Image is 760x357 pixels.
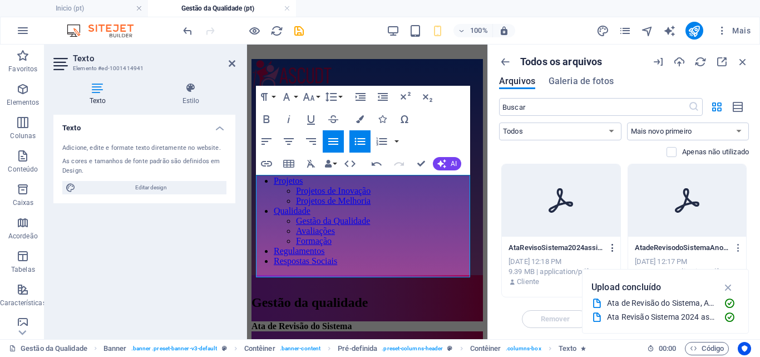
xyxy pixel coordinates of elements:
img: Editor Logo [64,24,147,37]
h4: Gestão da Qualidade (pt) [148,2,296,14]
p: Todos os arquivos [520,56,602,68]
p: Acordeão [8,232,38,241]
span: . preset-columns-header [382,342,443,355]
nav: breadcrumb [103,342,586,355]
button: Increase Indent [350,86,371,108]
div: 9.39 MB | application/pdf [509,267,614,277]
div: [DATE] 12:17 PM [635,257,740,267]
button: pages [619,24,632,37]
i: Maximizar [715,56,728,68]
i: Páginas (Ctrl+Alt+S) [619,25,631,37]
p: Elementos [7,98,39,107]
h4: Estilo [146,82,235,106]
span: AI [451,160,457,167]
button: Clique aqui para sair do modo de visualização e continuar editando [248,24,261,37]
span: Clique para selecionar. Clique duas vezes para editar [559,342,576,355]
button: HTML [339,153,361,175]
p: AtadeRevisodoSistemaAnode2023-lM-phBwzMBeAbXtdpHYMwg.pdf [635,243,729,253]
button: navigator [641,24,654,37]
i: Ao redimensionar, ajusta automaticamente o nível de zoom para caber no dispositivo escolhido. [499,26,509,36]
i: Desfazer: Editar título (Ctrl+Z) [181,25,194,37]
button: Unordered List [349,130,371,153]
span: Clique para selecionar. Clique duas vezes para editar [103,342,127,355]
i: Fechar [737,56,749,68]
span: Código [690,342,724,355]
button: undo [181,24,194,37]
button: Insert Table [278,153,299,175]
h3: Elemento #ed-1001414941 [73,63,213,74]
p: Exibe apenas arquivos que não estão em uso no website. Os arquivos adicionados durante esta sessã... [682,147,749,157]
i: Mostrar todas as pastas [499,56,511,68]
span: . columns-box [506,342,541,355]
h4: Texto [53,115,235,135]
p: Caixas [13,198,34,207]
i: Recarregar página [270,25,283,37]
button: 100% [453,24,493,37]
span: Clique para selecionar. Clique duas vezes para editar [338,342,377,355]
button: Font Size [300,86,322,108]
span: Clique para selecionar. Clique duas vezes para editar [244,342,275,355]
button: Align Right [300,130,322,153]
input: Buscar [499,98,688,116]
span: . banner-content [280,342,320,355]
p: Cliente [517,277,539,287]
p: Tabelas [11,265,35,274]
button: Special Characters [394,108,415,130]
button: Colors [349,108,371,130]
div: 10.66 MB | application/pdf [635,267,740,277]
button: Bold (Ctrl+B) [256,108,277,130]
button: Insert Link [256,153,277,175]
button: Icons [372,108,393,130]
button: Confirm (Ctrl+⏎) [411,153,432,175]
span: Galeria de fotos [549,75,614,88]
span: Mais [717,25,751,36]
button: Undo (Ctrl+Z) [366,153,387,175]
p: Colunas [10,131,36,140]
button: Superscript [394,86,416,108]
button: Clear Formatting [300,153,322,175]
span: Clique para selecionar. Clique duas vezes para editar [470,342,501,355]
p: AtaRevisoSistema2024assinada-mW8QENA9r2G6wo6z8vZqag.pdf [509,243,603,253]
button: Usercentrics [738,342,751,355]
button: reload [270,24,283,37]
button: Underline (Ctrl+U) [300,108,322,130]
button: Editar design [62,181,226,194]
div: Ata Revisão Sistema 2024 assinada.pdf [607,311,715,324]
button: Código [685,342,729,355]
i: Upload [673,56,685,68]
button: Ordered List [392,130,401,153]
div: Adicione, edite e formate texto diretamente no website. [62,144,226,153]
a: Clique para cancelar a seleção. Clique duas vezes para abrir as Páginas [9,342,87,355]
i: Navegador [641,25,654,37]
span: : [667,344,668,353]
button: save [292,24,305,37]
i: Este elemento é uma predefinição personalizável [222,345,227,351]
p: Favoritos [8,65,37,74]
h4: Texto [53,82,146,106]
i: Salvar (Ctrl+S) [293,25,305,37]
button: Font Family [278,86,299,108]
button: Italic (Ctrl+I) [278,108,299,130]
button: Mais [712,22,755,40]
button: publish [685,22,703,40]
button: AI [433,157,461,170]
div: [DATE] 12:18 PM [509,257,614,267]
button: Align Justify [323,130,344,153]
button: text_generator [663,24,677,37]
button: design [596,24,610,37]
span: 00 00 [659,342,676,355]
i: Design (Ctrl+Alt+Y) [596,25,609,37]
p: Upload concluído [591,280,661,295]
button: Line Height [323,86,344,108]
button: Decrease Indent [372,86,393,108]
i: O elemento contém uma animação [581,345,586,351]
h6: Tempo de sessão [647,342,677,355]
button: Paragraph Format [256,86,277,108]
span: Arquivos [499,75,535,88]
i: Este elemento é uma predefinição personalizável [447,345,452,351]
button: Data Bindings [323,153,338,175]
i: Importar URL [652,56,664,68]
span: . banner .preset-banner-v3-default [131,342,218,355]
i: Recarregar [694,56,707,68]
div: As cores e tamanhos de fonte padrão são definidos em Design. [62,157,226,175]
